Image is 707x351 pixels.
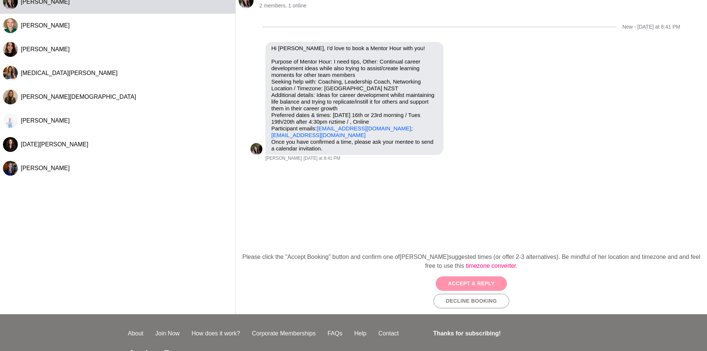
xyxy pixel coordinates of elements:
a: Help [348,329,372,338]
a: Corporate Memberships [246,329,322,338]
div: Stephanie Sullivan [3,18,18,33]
img: L [3,137,18,152]
img: S [3,18,18,33]
button: Decline Booking [433,294,509,308]
p: Once you have confirmed a time, please ask your mentee to send a calendar invitation. [271,139,438,152]
span: [MEDICAL_DATA][PERSON_NAME] [21,70,118,76]
a: About [122,329,150,338]
p: Purpose of Mentor Hour: I need tips, Other: Continual career development ideas while also trying ... [271,58,438,139]
button: Accept & Reply [436,276,507,291]
a: timezone converter. [466,263,518,269]
div: Gloria O'Brien [251,143,262,155]
div: Melinda Mifsud [3,113,18,128]
span: [PERSON_NAME] [21,165,70,171]
img: G [251,143,262,155]
a: Contact [372,329,405,338]
img: A [3,42,18,57]
img: N [3,66,18,81]
a: [EMAIL_ADDRESS][DOMAIN_NAME] [317,125,411,131]
a: Join Now [149,329,186,338]
p: Hi [PERSON_NAME], I'd love to book a Mentor Hour with you! [271,45,438,52]
time: 2025-08-10T11:11:39.998Z [304,156,340,162]
span: [PERSON_NAME] [21,46,70,52]
h4: Thanks for subscribing! [433,329,575,338]
div: Alysia Engelsen [3,90,18,104]
a: FAQs [321,329,348,338]
p: 2 members , 1 online [259,3,704,9]
span: [DATE][PERSON_NAME] [21,141,88,147]
a: [EMAIL_ADDRESS][DOMAIN_NAME] [271,132,366,138]
div: Nikita Nazareth [3,66,18,81]
img: L [3,161,18,176]
span: [PERSON_NAME] [265,156,302,162]
div: Lisa [3,161,18,176]
img: A [3,90,18,104]
img: M [3,113,18,128]
span: [PERSON_NAME][DEMOGRAPHIC_DATA] [21,94,136,100]
a: How does it work? [186,329,246,338]
div: New - [DATE] at 8:41 PM [622,24,680,30]
span: [PERSON_NAME] [21,22,70,29]
div: Please click the "Accept Booking" button and confirm one of [PERSON_NAME] suggested times (or off... [242,253,701,270]
div: Lucia Paulis [3,137,18,152]
div: Ali Adey [3,42,18,57]
span: [PERSON_NAME] [21,117,70,124]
